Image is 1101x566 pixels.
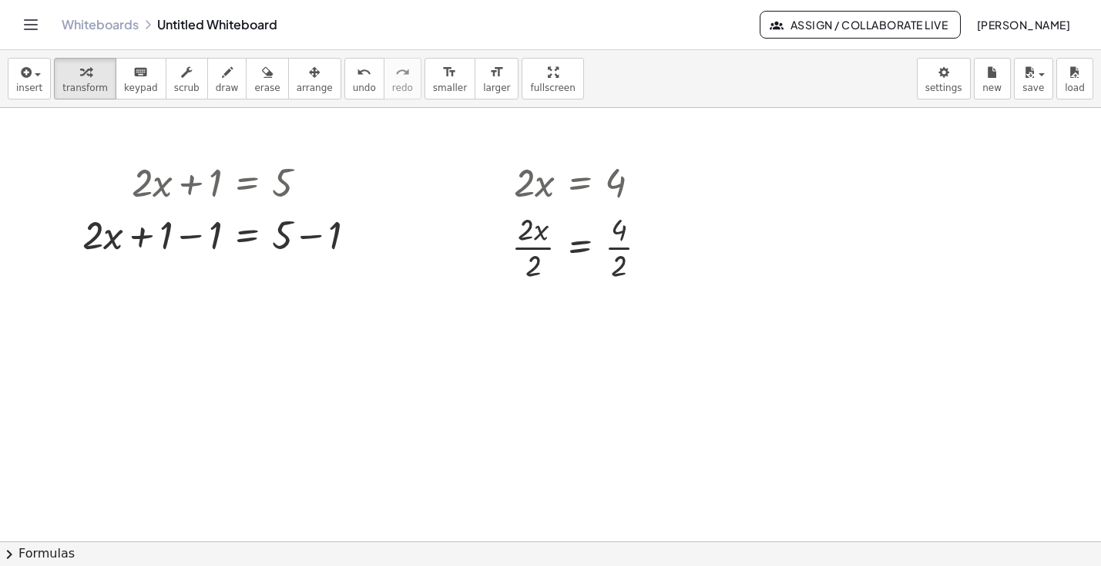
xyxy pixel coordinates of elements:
span: fullscreen [530,83,575,93]
i: format_size [489,63,504,82]
span: draw [216,83,239,93]
span: redo [392,83,413,93]
span: insert [16,83,42,93]
button: new [974,58,1011,99]
button: scrub [166,58,208,99]
i: format_size [442,63,457,82]
button: erase [246,58,288,99]
button: transform [54,58,116,99]
span: save [1022,83,1044,93]
button: settings [917,58,971,99]
span: keypad [124,83,158,93]
button: redoredo [384,58,421,99]
i: keyboard [133,63,148,82]
span: smaller [433,83,467,93]
button: draw [207,58,247,99]
span: undo [353,83,376,93]
i: redo [395,63,410,82]
button: Toggle navigation [18,12,43,37]
span: Assign / Collaborate Live [773,18,948,32]
span: load [1065,83,1085,93]
button: save [1014,58,1053,99]
button: keyboardkeypad [116,58,166,99]
button: fullscreen [522,58,583,99]
button: Assign / Collaborate Live [760,11,961,39]
span: erase [254,83,280,93]
span: [PERSON_NAME] [976,18,1070,32]
span: new [982,83,1002,93]
button: [PERSON_NAME] [964,11,1083,39]
button: undoundo [344,58,384,99]
span: scrub [174,83,200,93]
span: larger [483,83,510,93]
button: format_sizelarger [475,58,519,99]
a: Whiteboards [62,17,139,32]
span: settings [925,83,962,93]
button: arrange [288,58,341,99]
button: load [1056,58,1093,99]
button: format_sizesmaller [425,58,475,99]
span: arrange [297,83,333,93]
i: undo [357,63,371,82]
span: transform [62,83,108,93]
button: insert [8,58,51,99]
